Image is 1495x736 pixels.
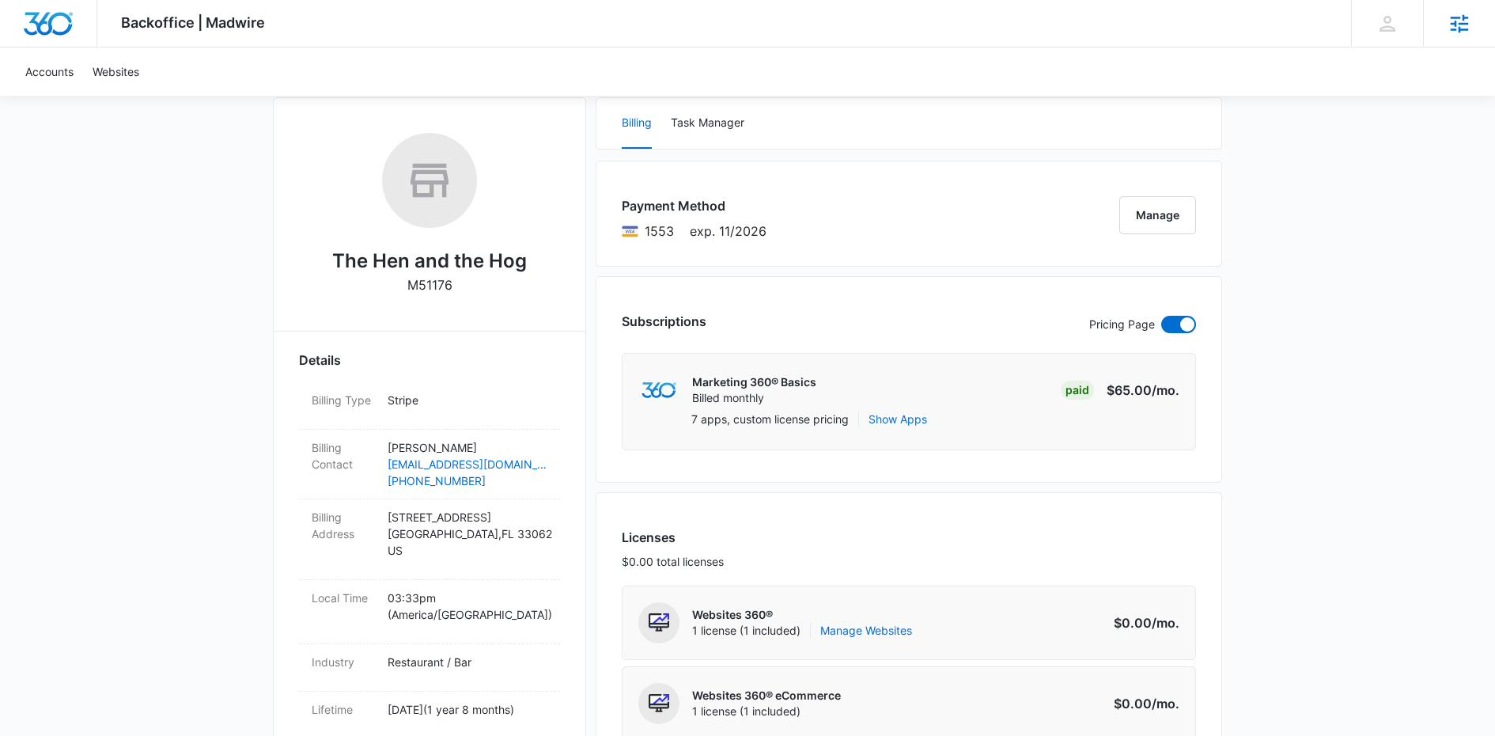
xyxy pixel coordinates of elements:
[312,701,375,718] dt: Lifetime
[692,390,816,406] p: Billed monthly
[1152,382,1179,398] span: /mo.
[690,222,766,241] span: exp. 11/2026
[1119,196,1196,234] button: Manage
[312,439,375,472] dt: Billing Contact
[299,430,560,499] div: Billing Contact[PERSON_NAME][EMAIL_ADDRESS][DOMAIN_NAME][PHONE_NUMBER]
[1089,316,1155,333] p: Pricing Page
[388,701,547,718] p: [DATE] ( 1 year 8 months )
[692,688,841,704] p: Websites 360® eCommerce
[692,623,912,639] span: 1 license (1 included)
[622,553,724,570] p: $0.00 total licenses
[1152,615,1179,631] span: /mo.
[312,654,375,670] dt: Industry
[869,411,927,427] button: Show Apps
[1105,694,1179,713] p: $0.00
[16,47,83,96] a: Accounts
[388,439,547,456] p: [PERSON_NAME]
[1061,381,1094,400] div: Paid
[691,411,849,427] p: 7 apps, custom license pricing
[299,351,341,370] span: Details
[692,704,841,719] span: 1 license (1 included)
[642,382,676,399] img: marketing360Logo
[1105,613,1179,632] p: $0.00
[388,472,547,489] a: [PHONE_NUMBER]
[299,580,560,644] div: Local Time03:33pm (America/[GEOGRAPHIC_DATA])
[692,374,816,390] p: Marketing 360® Basics
[388,456,547,472] a: [EMAIL_ADDRESS][DOMAIN_NAME]
[1105,381,1179,400] p: $65.00
[1152,696,1179,711] span: /mo.
[622,528,724,547] h3: Licenses
[388,392,547,408] p: Stripe
[312,509,375,542] dt: Billing Address
[407,275,452,294] p: M51176
[645,222,674,241] span: Visa ending with
[299,644,560,692] div: IndustryRestaurant / Bar
[820,623,912,639] a: Manage Websites
[388,590,547,623] p: 03:33pm ( America/[GEOGRAPHIC_DATA] )
[671,98,744,149] button: Task Manager
[312,392,375,408] dt: Billing Type
[332,247,527,275] h2: The Hen and the Hog
[388,509,547,559] p: [STREET_ADDRESS] [GEOGRAPHIC_DATA] , FL 33062 US
[312,590,375,606] dt: Local Time
[388,654,547,670] p: Restaurant / Bar
[299,499,560,580] div: Billing Address[STREET_ADDRESS][GEOGRAPHIC_DATA],FL 33062US
[622,312,706,331] h3: Subscriptions
[299,382,560,430] div: Billing TypeStripe
[692,607,912,623] p: Websites 360®
[622,98,652,149] button: Billing
[121,14,265,31] span: Backoffice | Madwire
[622,196,766,215] h3: Payment Method
[83,47,149,96] a: Websites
